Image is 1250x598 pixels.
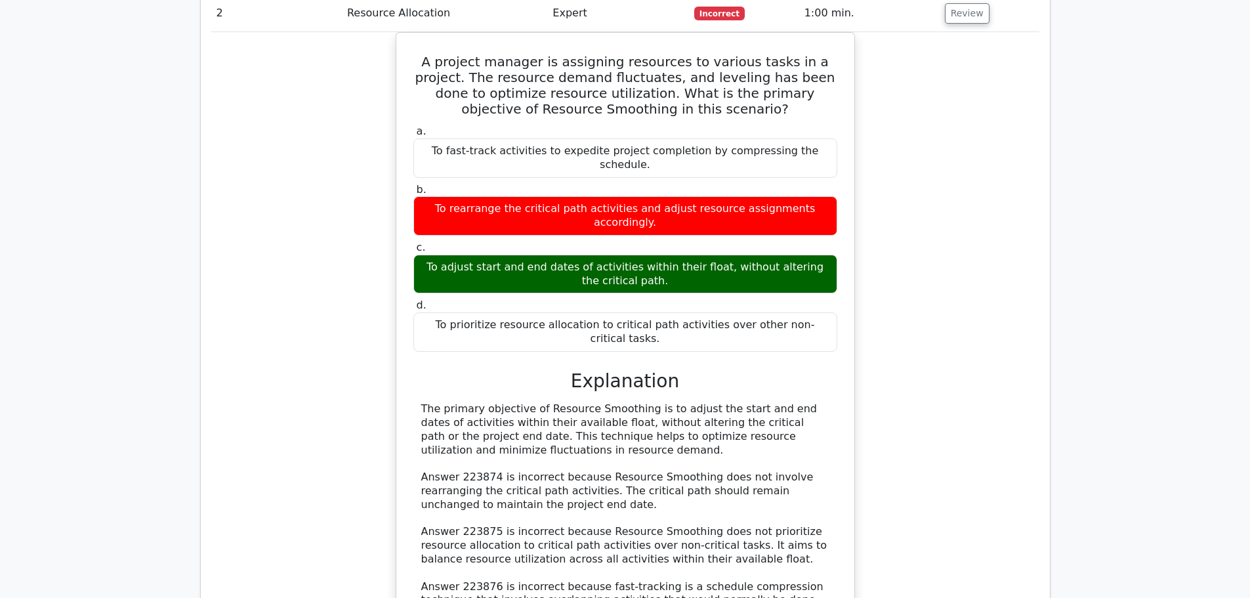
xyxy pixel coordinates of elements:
[413,255,837,294] div: To adjust start and end dates of activities within their float, without altering the critical path.
[417,125,427,137] span: a.
[694,7,745,20] span: Incorrect
[413,312,837,352] div: To prioritize resource allocation to critical path activities over other non-critical tasks.
[417,183,427,196] span: b.
[413,139,837,178] div: To fast-track activities to expedite project completion by compressing the schedule.
[421,370,829,393] h3: Explanation
[417,299,427,311] span: d.
[413,196,837,236] div: To rearrange the critical path activities and adjust resource assignments accordingly.
[412,54,839,117] h5: A project manager is assigning resources to various tasks in a project. The resource demand fluct...
[945,3,990,24] button: Review
[417,241,426,253] span: c.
